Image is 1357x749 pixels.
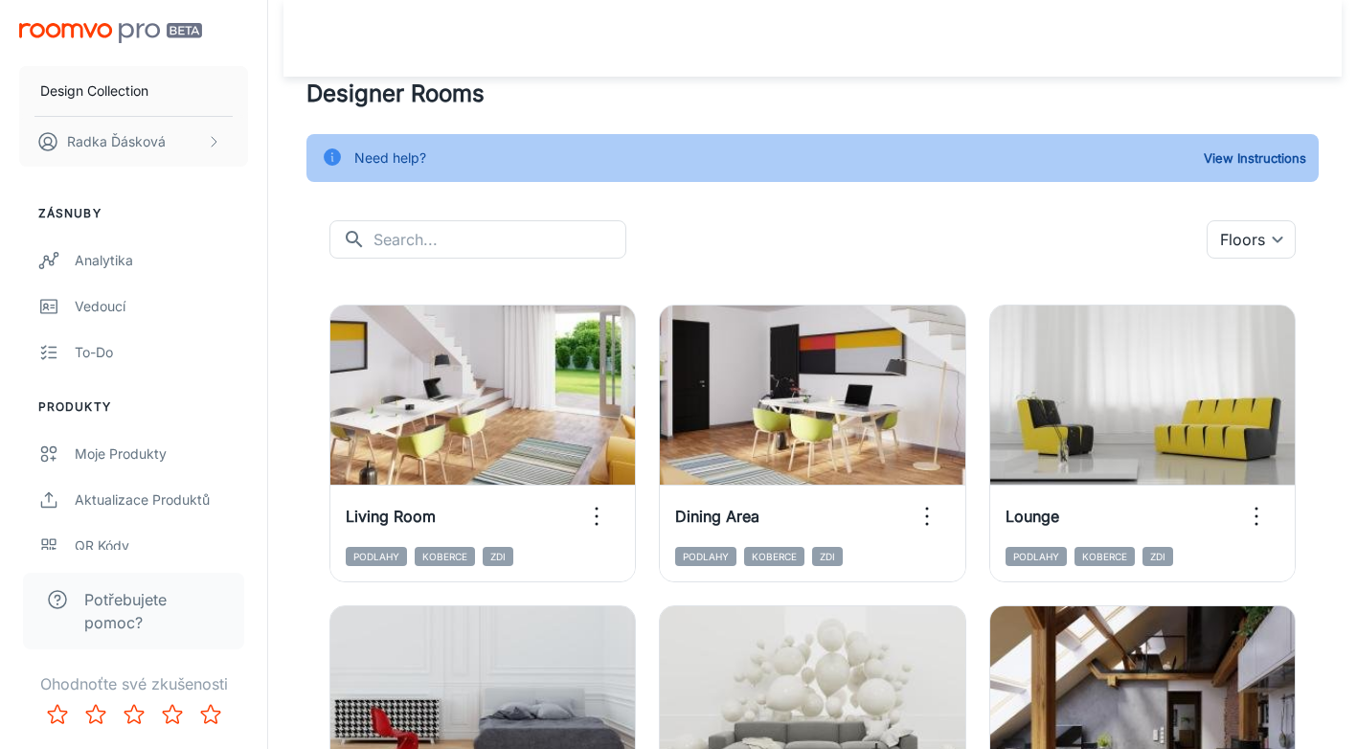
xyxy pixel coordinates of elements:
span: Potřebujete pomoc? [84,588,221,634]
h6: Lounge [1006,505,1059,528]
h6: Living Room [346,505,436,528]
span: Zdi [483,547,513,566]
span: Koberce [744,547,804,566]
h4: Designer Rooms [306,77,1319,111]
button: Rate 5 star [192,695,230,734]
img: Roomvo PRO Beta [19,23,202,43]
span: Koberce [415,547,475,566]
span: Koberce [1074,547,1135,566]
p: Design Collection [40,80,148,102]
button: Rate 3 star [115,695,153,734]
div: Analytika [75,250,248,271]
div: QR kódy [75,535,248,556]
div: Need help? [354,140,426,176]
button: View Instructions [1199,144,1311,172]
div: Aktualizace produktů [75,489,248,511]
span: Podlahy [346,547,407,566]
span: Podlahy [675,547,736,566]
div: To-do [75,342,248,363]
p: Radka Ďásková [67,131,166,152]
div: Moje produkty [75,443,248,465]
button: Rate 1 star [38,695,77,734]
button: Rate 2 star [77,695,115,734]
button: Rate 4 star [153,695,192,734]
span: Zdi [1142,547,1173,566]
input: Search... [373,220,626,259]
span: Podlahy [1006,547,1067,566]
span: Zdi [812,547,843,566]
h6: Dining Area [675,505,759,528]
div: Vedoucí [75,296,248,317]
div: Floors [1207,220,1296,259]
button: Design Collection [19,66,248,116]
button: Radka Ďásková [19,117,248,167]
p: Ohodnoťte své zkušenosti [15,672,252,695]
